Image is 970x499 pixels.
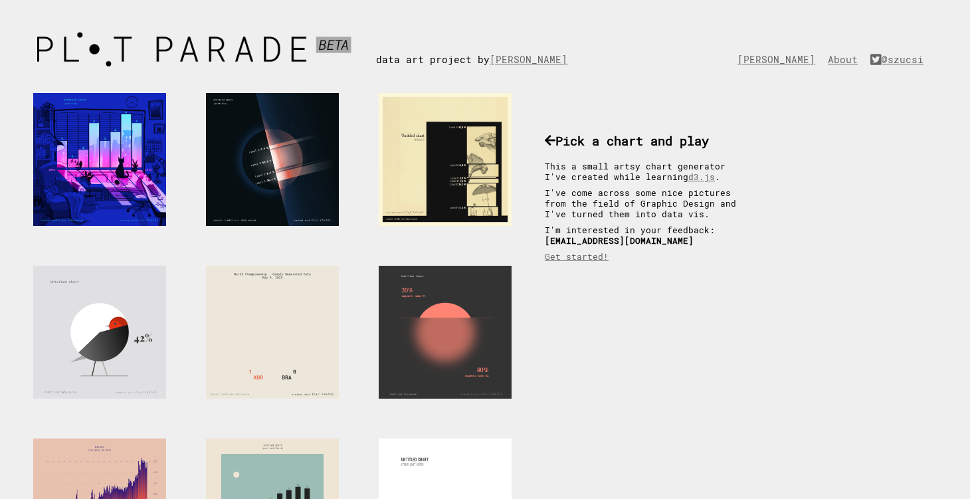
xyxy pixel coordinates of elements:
p: This a small artsy chart generator I've created while learning . [545,161,751,182]
h3: Pick a chart and play [545,132,751,149]
a: d3.js [688,171,715,182]
a: Get started! [545,251,609,262]
b: [EMAIL_ADDRESS][DOMAIN_NAME] [545,235,694,246]
p: I've come across some nice pictures from the field of Graphic Design and I've turned them into da... [545,187,751,219]
a: [PERSON_NAME] [490,53,574,66]
a: About [828,53,864,66]
p: I'm interested in your feedback: [545,225,751,246]
div: data art project by [376,27,587,66]
a: @szucsi [870,53,930,66]
a: [PERSON_NAME] [737,53,822,66]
